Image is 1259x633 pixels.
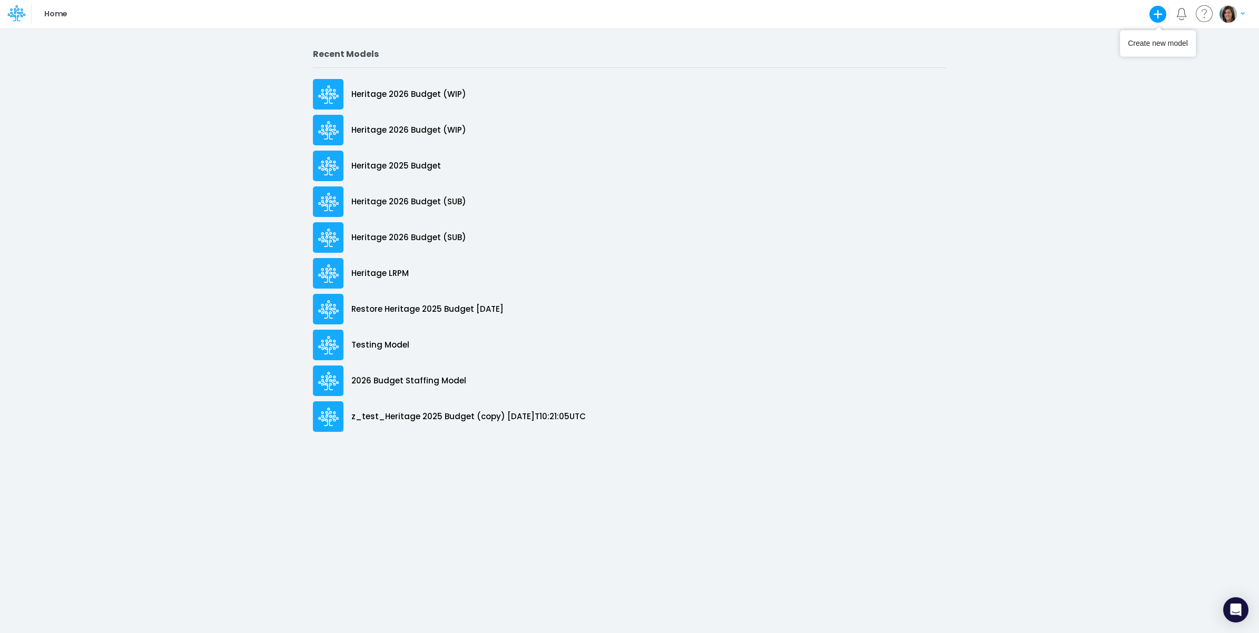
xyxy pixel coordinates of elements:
p: Heritage 2026 Budget (SUB) [351,196,466,208]
p: Testing Model [351,339,409,351]
h2: Recent Models [313,49,946,59]
a: Notifications [1176,8,1188,20]
a: z_test_Heritage 2025 Budget (copy) [DATE]T10:21:05UTC [313,399,946,434]
p: Heritage 2026 Budget (WIP) [351,124,466,136]
a: Heritage LRPM [313,255,946,291]
div: Create new model [1128,38,1188,49]
a: Restore Heritage 2025 Budget [DATE] [313,291,946,327]
p: Heritage 2026 Budget (WIP) [351,88,466,101]
a: Heritage 2026 Budget (SUB) [313,184,946,220]
a: 2026 Budget Staffing Model [313,363,946,399]
a: Heritage 2025 Budget [313,148,946,184]
a: Heritage 2026 Budget (WIP) [313,112,946,148]
p: z_test_Heritage 2025 Budget (copy) [DATE]T10:21:05UTC [351,411,586,423]
a: Heritage 2026 Budget (SUB) [313,220,946,255]
div: Open Intercom Messenger [1223,597,1248,622]
p: Home [44,8,67,20]
a: Testing Model [313,327,946,363]
p: Heritage LRPM [351,268,409,280]
p: Heritage 2026 Budget (SUB) [351,232,466,244]
p: Restore Heritage 2025 Budget [DATE] [351,303,504,315]
p: Heritage 2025 Budget [351,160,441,172]
a: Heritage 2026 Budget (WIP) [313,76,946,112]
p: 2026 Budget Staffing Model [351,375,466,387]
